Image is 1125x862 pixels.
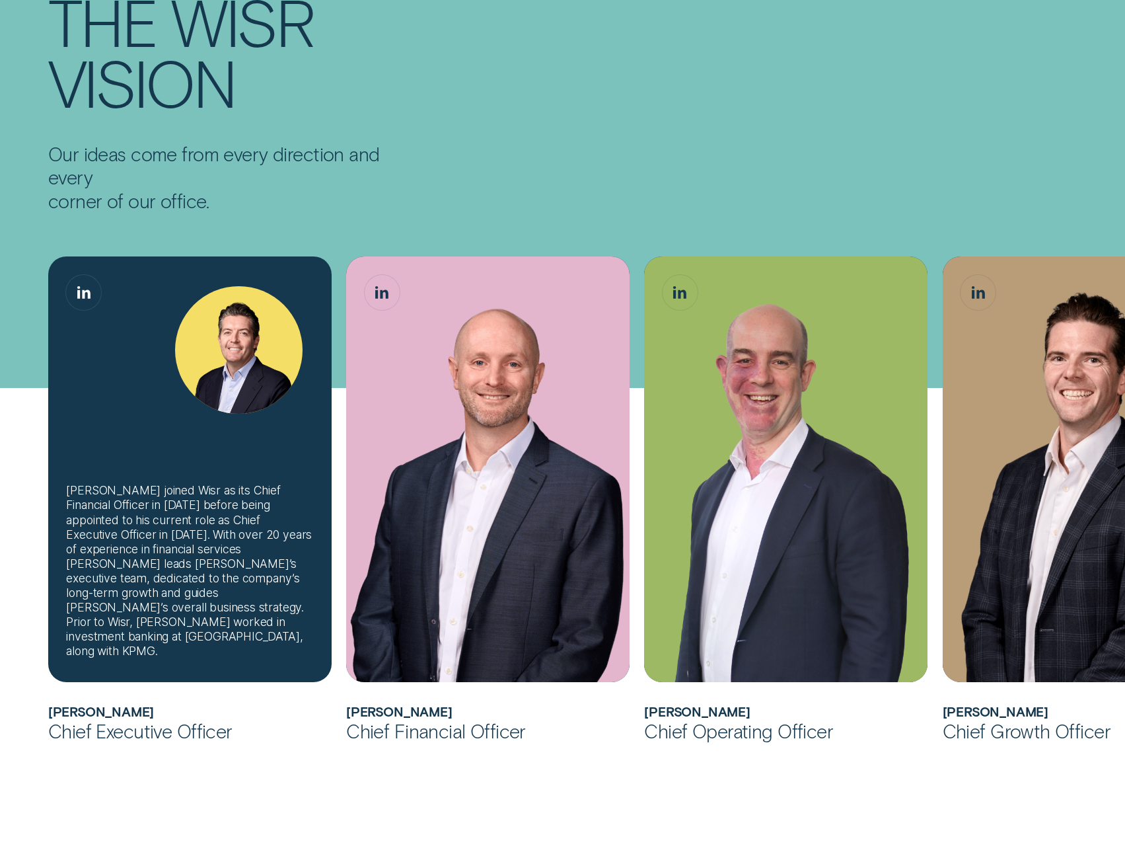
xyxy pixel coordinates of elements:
[346,704,630,719] h2: Matthew Lewis
[66,275,101,310] a: Andrew Goodwin, Chief Executive Officer LinkedIn button
[644,256,927,682] div: Sam Harding, Chief Operating Officer
[365,275,400,310] a: Matthew Lewis, Chief Financial Officer LinkedIn button
[346,256,630,682] div: Matthew Lewis, Chief Financial Officer
[346,256,630,682] img: Matthew Lewis
[663,275,698,310] a: Sam Harding, Chief Operating Officer LinkedIn button
[48,719,332,743] div: Chief Executive Officer
[175,286,303,414] img: Andrew Goodwin
[48,142,406,214] p: Our ideas come from every direction and every corner of our office.
[644,719,927,743] div: Chief Operating Officer
[48,256,332,682] div: Andrew Goodwin, Chief Executive Officer
[48,704,332,719] h2: Andrew Goodwin
[346,719,630,743] div: Chief Financial Officer
[644,704,927,719] h2: Sam Harding
[48,52,235,112] div: vision
[961,275,996,310] a: James Goodwin, Chief Growth Officer LinkedIn button
[66,483,313,658] div: [PERSON_NAME] joined Wisr as its Chief Financial Officer in [DATE] before being appointed to his ...
[644,256,927,682] img: Sam Harding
